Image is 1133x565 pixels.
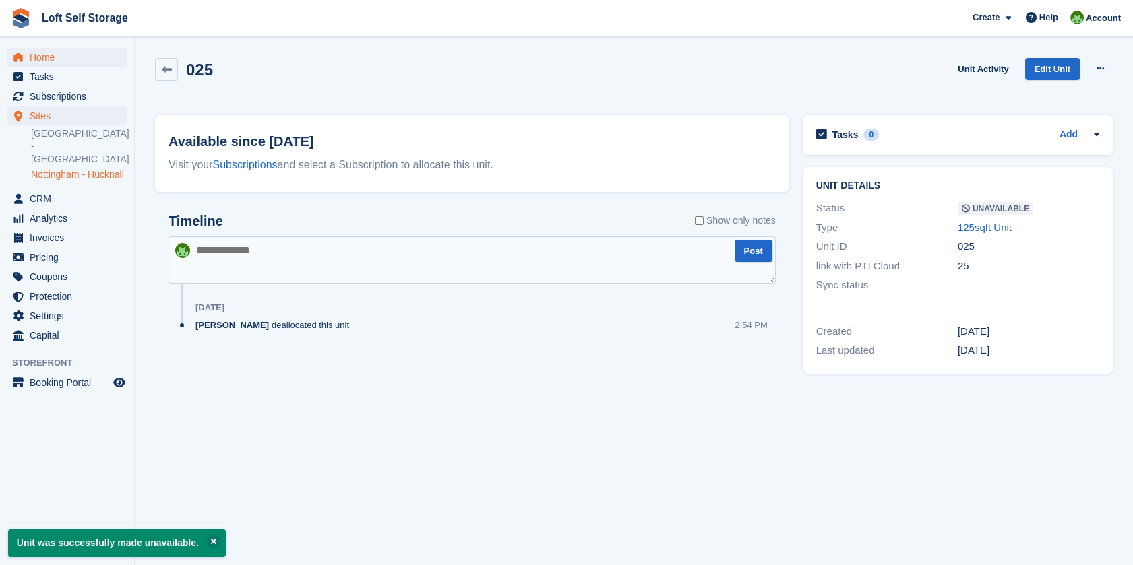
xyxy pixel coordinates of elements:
img: stora-icon-8386f47178a22dfd0bd8f6a31ec36ba5ce8667c1dd55bd0f319d3a0aa187defe.svg [11,8,31,28]
div: 025 [958,239,1099,255]
div: Sync status [816,277,958,293]
a: menu [7,48,127,67]
span: Pricing [30,248,111,267]
a: Subscriptions [213,159,278,170]
label: Show only notes [695,213,776,228]
div: Unit ID [816,239,958,255]
a: menu [7,228,127,247]
span: Analytics [30,209,111,228]
a: Loft Self Storage [36,7,133,29]
span: Invoices [30,228,111,247]
div: [DATE] [958,324,1099,339]
span: Help [1039,11,1058,24]
div: 25 [958,259,1099,274]
a: menu [7,87,127,106]
div: Last updated [816,343,958,358]
h2: Timeline [169,213,223,229]
span: Unavailable [958,202,1033,215]
span: Settings [30,306,111,325]
span: Subscriptions [30,87,111,106]
div: link with PTI Cloud [816,259,958,274]
div: Visit your and select a Subscription to allocate this unit. [169,157,776,173]
a: menu [7,106,127,125]
span: CRM [30,189,111,208]
span: Capital [30,326,111,345]
a: [GEOGRAPHIC_DATA] - [GEOGRAPHIC_DATA] [31,127,127,166]
div: Type [816,220,958,236]
img: James Johnson [175,243,190,258]
div: [DATE] [958,343,1099,358]
h2: Unit details [816,180,1099,191]
img: James Johnson [1070,11,1084,24]
a: menu [7,209,127,228]
span: Booking Portal [30,373,111,392]
h2: 025 [186,61,213,79]
a: menu [7,306,127,325]
a: Unit Activity [952,58,1014,80]
div: deallocated this unit [195,319,356,331]
a: Add [1060,127,1078,143]
a: Edit Unit [1025,58,1080,80]
a: menu [7,248,127,267]
span: Sites [30,106,111,125]
a: menu [7,287,127,306]
p: Unit was successfully made unavailable. [8,529,226,557]
h2: Tasks [832,129,859,141]
span: [PERSON_NAME] [195,319,269,331]
a: menu [7,326,127,345]
div: [DATE] [195,302,224,313]
a: menu [7,67,127,86]
span: Account [1086,11,1121,25]
div: 0 [863,129,879,141]
span: Storefront [12,356,134,370]
a: menu [7,189,127,208]
span: Create [973,11,1000,24]
a: Nottingham - Hucknall [31,168,127,181]
a: menu [7,373,127,392]
button: Post [735,240,772,262]
input: Show only notes [695,213,704,228]
div: Status [816,201,958,216]
span: Protection [30,287,111,306]
span: Home [30,48,111,67]
a: 125sqft Unit [958,222,1012,233]
div: Created [816,324,958,339]
a: Preview store [111,374,127,391]
span: Coupons [30,267,111,286]
h2: Available since [DATE] [169,131,776,152]
a: menu [7,267,127,286]
div: 2:54 PM [735,319,767,331]
span: Tasks [30,67,111,86]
